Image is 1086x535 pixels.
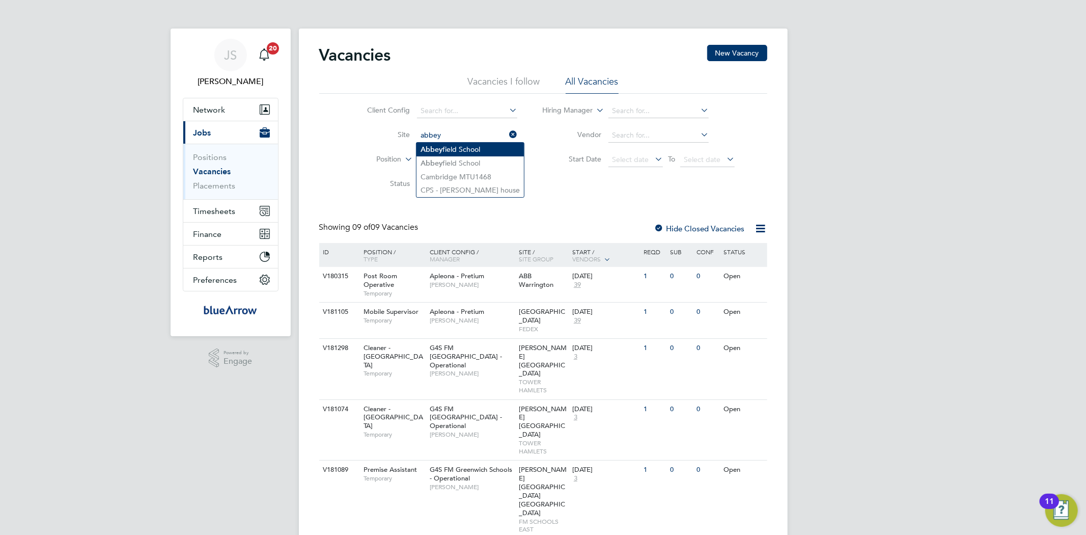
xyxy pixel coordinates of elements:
[416,183,524,197] li: CPS - [PERSON_NAME] house
[570,243,641,269] div: Start /
[721,303,765,322] div: Open
[543,130,601,139] label: Vendor
[364,431,425,439] span: Temporary
[421,145,442,154] b: Abbey
[224,357,252,366] span: Engage
[224,48,237,62] span: JS
[224,349,252,357] span: Powered by
[721,339,765,358] div: Open
[430,483,514,491] span: [PERSON_NAME]
[183,302,279,318] a: Go to home page
[364,465,417,474] span: Premise Assistant
[667,303,694,322] div: 0
[416,156,524,170] li: field School
[321,400,356,419] div: V181074
[364,474,425,483] span: Temporary
[430,431,514,439] span: [PERSON_NAME]
[430,272,484,280] span: Apleona - Pretium
[519,465,567,517] span: [PERSON_NAME][GEOGRAPHIC_DATA] [GEOGRAPHIC_DATA]
[641,267,667,286] div: 1
[430,405,502,431] span: G4S FM [GEOGRAPHIC_DATA] - Operational
[364,255,378,263] span: Type
[665,152,678,166] span: To
[193,275,237,285] span: Preferences
[430,465,512,483] span: G4S FM Greenwich Schools - Operational
[519,343,567,378] span: [PERSON_NAME][GEOGRAPHIC_DATA]
[430,369,514,378] span: [PERSON_NAME]
[416,170,524,183] li: Cambridge MTU1468
[572,344,638,353] div: [DATE]
[721,400,765,419] div: Open
[519,439,567,455] span: TOWER HAMLETS
[694,461,721,479] div: 0
[364,272,397,289] span: Post Room Operative
[209,349,252,368] a: Powered byEngage
[193,229,222,239] span: Finance
[694,243,721,260] div: Conf
[1045,501,1054,515] div: 11
[430,343,502,369] span: G4S FM [GEOGRAPHIC_DATA] - Operational
[572,308,638,316] div: [DATE]
[684,155,720,164] span: Select date
[566,75,619,94] li: All Vacancies
[612,155,649,164] span: Select date
[667,267,694,286] div: 0
[427,243,516,267] div: Client Config /
[364,307,419,316] span: Mobile Supervisor
[572,272,638,281] div: [DATE]
[183,200,278,222] button: Timesheets
[193,105,226,115] span: Network
[204,302,257,318] img: bluearrow-logo-retina.png
[519,405,567,439] span: [PERSON_NAME][GEOGRAPHIC_DATA]
[364,289,425,298] span: Temporary
[519,378,567,394] span: TOWER HAMLETS
[319,45,391,65] h2: Vacancies
[572,255,601,263] span: Vendors
[321,461,356,479] div: V181089
[193,167,231,176] a: Vacancies
[721,461,765,479] div: Open
[351,130,410,139] label: Site
[417,104,517,118] input: Search for...
[608,104,709,118] input: Search for...
[183,246,278,268] button: Reports
[519,307,565,325] span: [GEOGRAPHIC_DATA]
[543,154,601,164] label: Start Date
[654,224,745,233] label: Hide Closed Vacancies
[321,339,356,358] div: V181298
[364,405,423,431] span: Cleaner - [GEOGRAPHIC_DATA]
[519,325,567,333] span: FEDEX
[519,272,553,289] span: ABB Warrington
[572,405,638,414] div: [DATE]
[430,307,484,316] span: Apleona - Pretium
[572,281,582,289] span: 39
[641,243,667,260] div: Reqd
[608,128,709,143] input: Search for...
[694,400,721,419] div: 0
[193,128,211,138] span: Jobs
[353,222,371,232] span: 09 of
[193,206,236,216] span: Timesheets
[321,243,356,260] div: ID
[667,461,694,479] div: 0
[353,222,419,232] span: 09 Vacancies
[667,243,694,260] div: Sub
[193,252,223,262] span: Reports
[721,243,765,260] div: Status
[707,45,767,61] button: New Vacancy
[572,413,579,422] span: 3
[183,39,279,88] a: JS[PERSON_NAME]
[468,75,540,94] li: Vacancies I follow
[641,400,667,419] div: 1
[430,316,514,325] span: [PERSON_NAME]
[721,267,765,286] div: Open
[254,39,274,71] a: 20
[667,400,694,419] div: 0
[641,461,667,479] div: 1
[183,121,278,144] button: Jobs
[171,29,291,336] nav: Main navigation
[519,255,553,263] span: Site Group
[343,154,401,165] label: Position
[321,267,356,286] div: V180315
[572,316,582,325] span: 39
